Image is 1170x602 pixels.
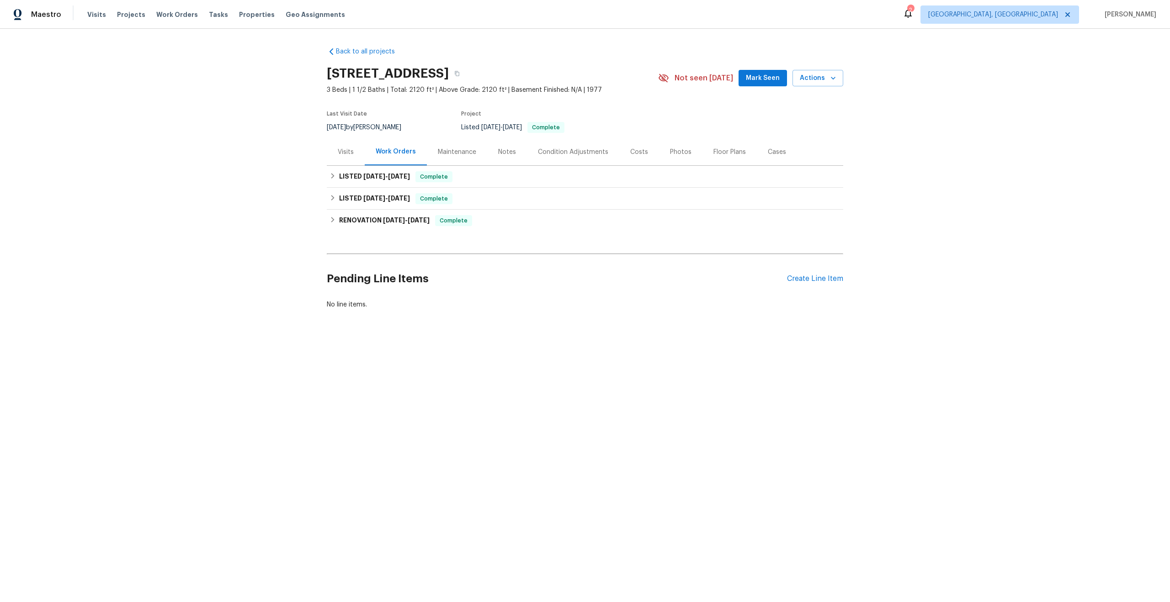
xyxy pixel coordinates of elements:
span: Project [461,111,481,116]
div: LISTED [DATE]-[DATE]Complete [327,188,843,210]
span: Mark Seen [746,73,780,84]
div: 2 [907,5,914,15]
span: Last Visit Date [327,111,367,116]
button: Actions [792,70,843,87]
div: Notes [498,148,516,157]
span: - [383,217,430,223]
a: Back to all projects [327,47,415,56]
span: Visits [87,10,106,19]
div: Work Orders [376,147,416,156]
span: Listed [461,124,564,131]
span: 3 Beds | 1 1/2 Baths | Total: 2120 ft² | Above Grade: 2120 ft² | Basement Finished: N/A | 1977 [327,85,658,95]
button: Mark Seen [739,70,787,87]
div: Condition Adjustments [538,148,608,157]
div: Costs [630,148,648,157]
div: Floor Plans [713,148,746,157]
h2: [STREET_ADDRESS] [327,69,449,78]
span: Complete [416,172,452,181]
span: [DATE] [363,195,385,201]
span: [DATE] [503,124,522,131]
span: Projects [117,10,145,19]
div: by [PERSON_NAME] [327,122,412,133]
div: Create Line Item [787,275,843,283]
span: - [363,195,410,201]
button: Copy Address [449,65,465,82]
h2: Pending Line Items [327,258,787,300]
div: Maintenance [438,148,476,157]
span: [DATE] [481,124,500,131]
span: Complete [528,125,564,130]
span: Geo Assignments [286,10,345,19]
h6: RENOVATION [339,215,430,226]
span: - [481,124,522,131]
div: No line items. [327,300,843,309]
span: Complete [416,194,452,203]
div: Photos [670,148,691,157]
span: [DATE] [363,173,385,180]
span: [DATE] [383,217,405,223]
span: Tasks [209,11,228,18]
div: LISTED [DATE]-[DATE]Complete [327,166,843,188]
div: RENOVATION [DATE]-[DATE]Complete [327,210,843,232]
span: Not seen [DATE] [675,74,733,83]
span: [DATE] [388,195,410,201]
span: [GEOGRAPHIC_DATA], [GEOGRAPHIC_DATA] [928,10,1058,19]
h6: LISTED [339,171,410,182]
div: Visits [338,148,354,157]
span: [PERSON_NAME] [1101,10,1156,19]
span: Properties [239,10,275,19]
div: Cases [768,148,786,157]
span: Actions [800,73,836,84]
span: Complete [436,216,471,225]
span: [DATE] [388,173,410,180]
span: Work Orders [156,10,198,19]
span: [DATE] [327,124,346,131]
span: Maestro [31,10,61,19]
h6: LISTED [339,193,410,204]
span: - [363,173,410,180]
span: [DATE] [408,217,430,223]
